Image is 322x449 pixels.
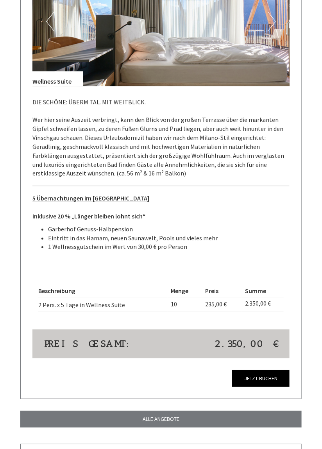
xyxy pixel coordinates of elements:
span: 235,00 € [205,300,227,308]
a: Jetzt buchen [232,370,290,387]
li: 1 Wellnessgutschein im Wert von 30,00 € pro Person [48,242,290,251]
button: Previous [46,12,54,31]
li: Eintritt in das Hamam, neuen Saunawelt, Pools und vieles mehr [48,234,290,243]
a: ALLE ANGEBOTE [20,411,302,428]
div: Wellness Suite [32,71,83,86]
strong: inklusive 20 % „Länger bleiben lohnt sich“ [32,212,145,220]
td: 2 Pers. x 5 Tage in Wellness Suite [38,297,168,311]
div: Preis gesamt: [38,337,161,351]
span: 2.350,00 € [215,337,278,351]
th: Menge [168,285,202,297]
p: DIE SCHÖNE: ÜBERM TAL. MIT WEITBLICK. Wer hier seine Auszeit verbringt, kann den Blick von der gr... [32,98,290,178]
td: 10 [168,297,202,311]
td: 2.350,00 € [242,297,284,311]
th: Preis [202,285,242,297]
li: Garberhof Genuss-Halbpension [48,225,290,234]
th: Summe [242,285,284,297]
th: Beschreibung [38,285,168,297]
button: Next [268,12,276,31]
u: 5 Übernachtungen im [GEOGRAPHIC_DATA] [32,194,149,202]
